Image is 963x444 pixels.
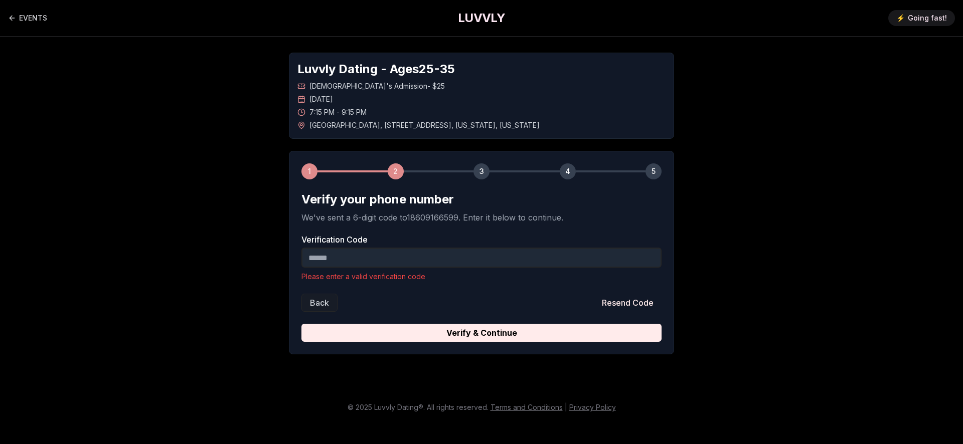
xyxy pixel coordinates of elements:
[301,211,662,224] p: We've sent a 6-digit code to 18609166599 . Enter it below to continue.
[309,120,540,130] span: [GEOGRAPHIC_DATA] , [STREET_ADDRESS] , [US_STATE] , [US_STATE]
[569,403,616,411] a: Privacy Policy
[309,107,367,117] span: 7:15 PM - 9:15 PM
[646,163,662,179] div: 5
[896,13,905,23] span: ⚡️
[458,10,505,26] a: LUVVLY
[301,294,338,312] button: Back
[301,191,662,207] h2: Verify your phone number
[301,236,662,244] label: Verification Code
[565,403,567,411] span: |
[301,272,662,282] p: Please enter a valid verification code
[908,13,947,23] span: Going fast!
[388,163,404,179] div: 2
[473,163,490,179] div: 3
[309,81,445,91] span: [DEMOGRAPHIC_DATA]'s Admission - $25
[309,94,333,104] span: [DATE]
[301,324,662,342] button: Verify & Continue
[594,294,662,312] button: Resend Code
[297,61,666,77] h1: Luvvly Dating - Ages 25 - 35
[8,8,47,28] a: Back to events
[301,163,317,179] div: 1
[560,163,576,179] div: 4
[491,403,563,411] a: Terms and Conditions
